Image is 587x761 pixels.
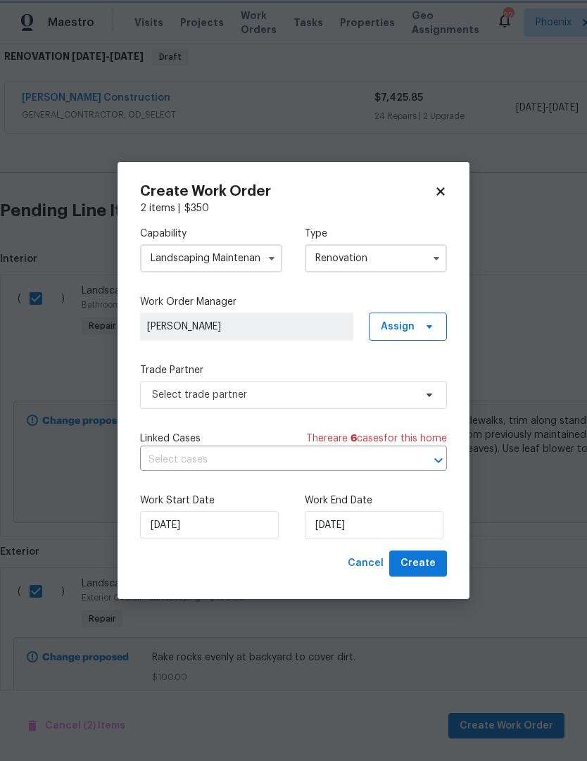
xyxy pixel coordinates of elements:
[306,432,447,446] span: There are case s for this home
[184,203,209,213] span: $ 350
[140,184,434,199] h2: Create Work Order
[140,227,282,241] label: Capability
[342,551,389,577] button: Cancel
[140,432,201,446] span: Linked Cases
[428,250,445,267] button: Show options
[400,555,436,572] span: Create
[140,201,447,215] div: 2 items |
[263,250,280,267] button: Show options
[140,449,408,471] input: Select cases
[351,434,357,444] span: 6
[140,363,447,377] label: Trade Partner
[305,511,443,539] input: M/D/YYYY
[389,551,447,577] button: Create
[140,493,282,508] label: Work Start Date
[305,244,447,272] input: Select...
[147,320,346,334] span: [PERSON_NAME]
[348,555,384,572] span: Cancel
[429,451,448,470] button: Open
[305,493,447,508] label: Work End Date
[140,244,282,272] input: Select...
[305,227,447,241] label: Type
[381,320,415,334] span: Assign
[140,295,447,309] label: Work Order Manager
[152,388,415,402] span: Select trade partner
[140,511,279,539] input: M/D/YYYY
